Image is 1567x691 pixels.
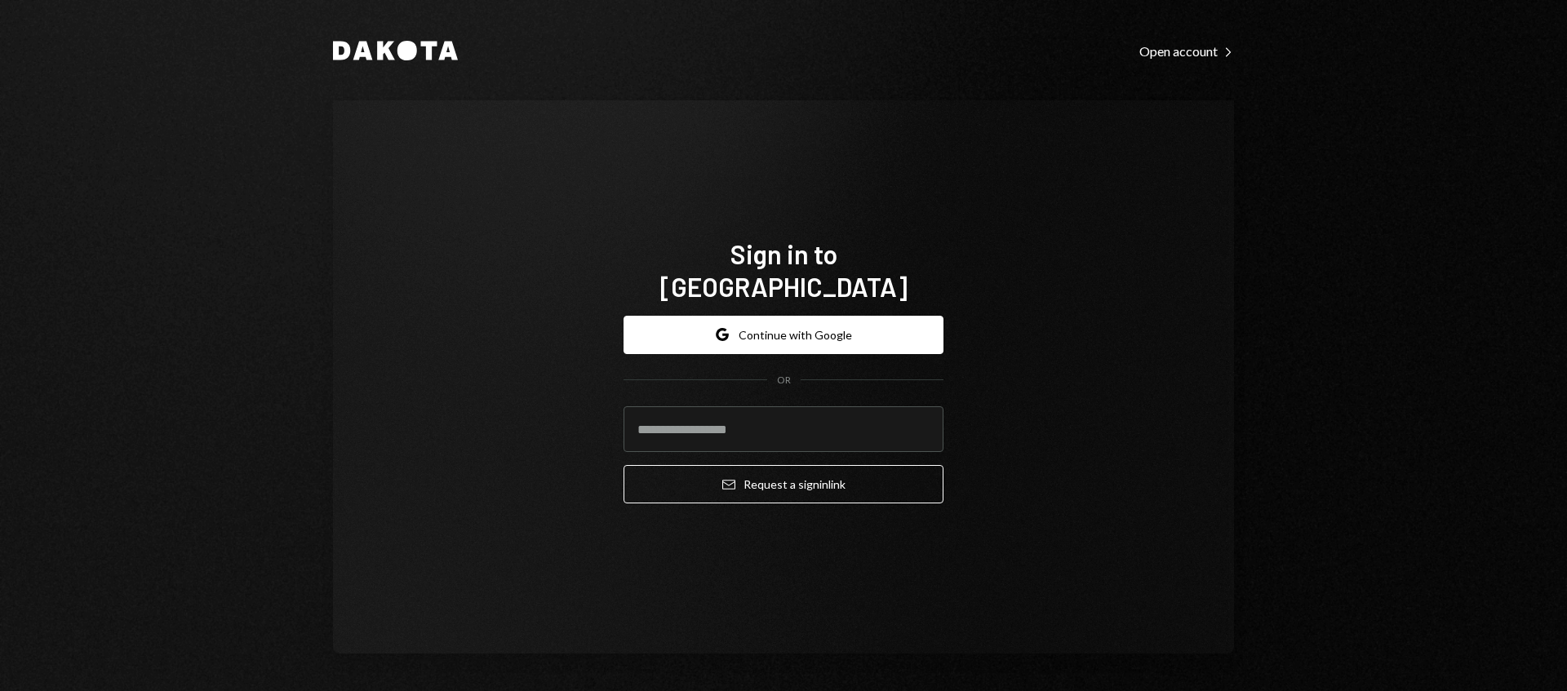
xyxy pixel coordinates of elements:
h1: Sign in to [GEOGRAPHIC_DATA] [624,237,943,303]
button: Request a signinlink [624,465,943,503]
button: Continue with Google [624,316,943,354]
div: Open account [1139,43,1234,60]
div: OR [777,374,791,388]
a: Open account [1139,42,1234,60]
